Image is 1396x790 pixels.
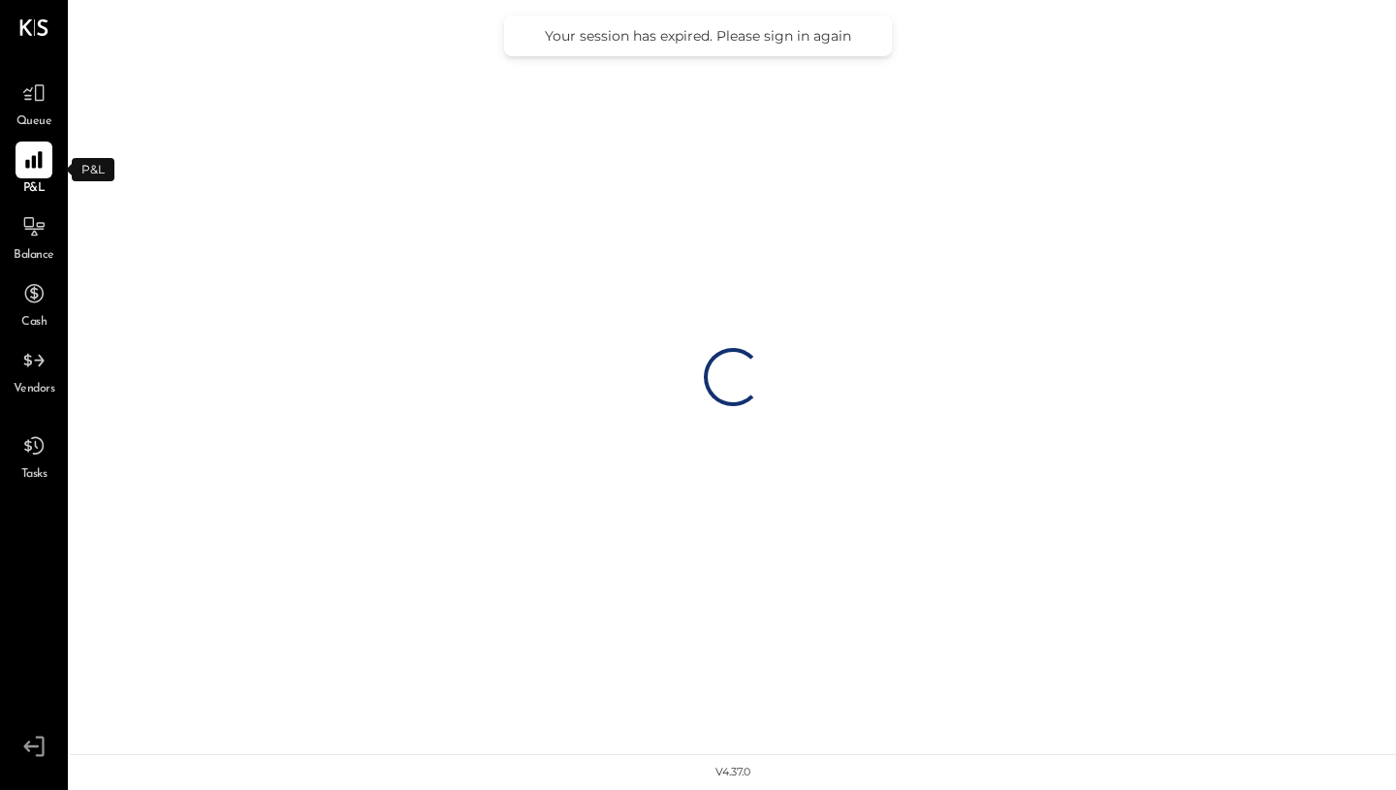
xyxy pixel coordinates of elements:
a: Vendors [1,342,67,398]
div: v 4.37.0 [715,765,750,780]
span: Tasks [21,466,48,484]
a: Tasks [1,427,67,484]
div: Your session has expired. Please sign in again [523,27,872,45]
span: Balance [14,247,54,265]
span: Cash [21,314,47,332]
span: Queue [16,113,52,131]
span: Vendors [14,381,55,398]
a: Cash [1,275,67,332]
a: P&L [1,142,67,198]
a: Balance [1,208,67,265]
div: P&L [72,158,114,181]
a: Queue [1,75,67,131]
span: P&L [23,180,46,198]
